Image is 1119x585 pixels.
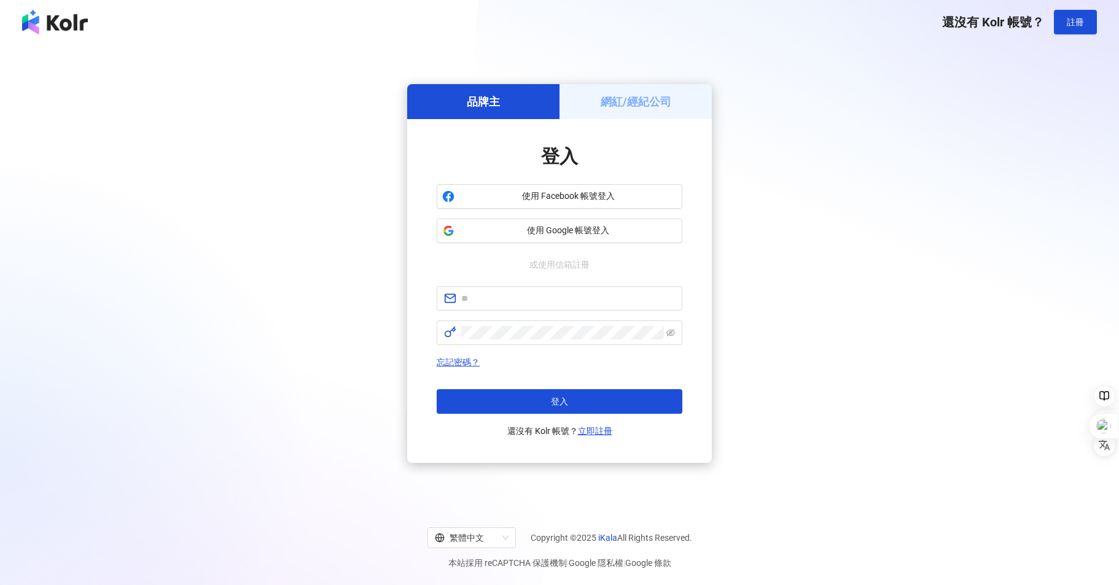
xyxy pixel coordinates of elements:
[507,424,612,438] span: 還沒有 Kolr 帳號？
[467,94,500,109] h5: 品牌主
[459,190,677,203] span: 使用 Facebook 帳號登入
[435,528,497,548] div: 繁體中文
[437,184,682,209] button: 使用 Facebook 帳號登入
[531,530,692,545] span: Copyright © 2025 All Rights Reserved.
[666,328,675,337] span: eye-invisible
[578,426,612,436] a: 立即註冊
[459,225,677,237] span: 使用 Google 帳號登入
[601,94,671,109] h5: 網紅/經紀公司
[1067,17,1084,27] span: 註冊
[437,389,682,414] button: 登入
[437,357,480,367] a: 忘記密碼？
[1054,10,1097,34] button: 註冊
[942,15,1044,29] span: 還沒有 Kolr 帳號？
[521,258,598,271] span: 或使用信箱註冊
[551,397,568,406] span: 登入
[598,533,617,543] a: iKala
[448,556,671,570] span: 本站採用 reCAPTCHA 保護機制
[541,145,578,167] span: 登入
[22,10,88,34] img: logo
[625,558,671,568] a: Google 條款
[437,219,682,243] button: 使用 Google 帳號登入
[567,558,569,568] span: |
[569,558,623,568] a: Google 隱私權
[623,558,625,568] span: |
